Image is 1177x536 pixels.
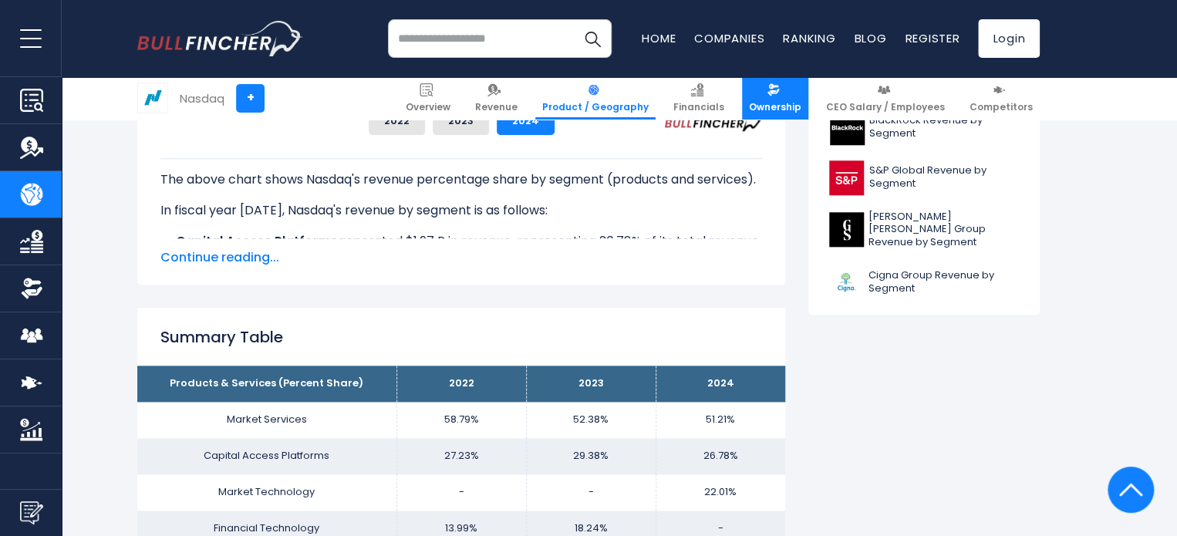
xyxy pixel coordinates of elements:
h2: Summary Table [160,325,762,349]
img: Ownership [20,277,43,300]
td: Market Technology [137,474,396,511]
td: 29.38% [526,438,656,474]
span: Competitors [970,101,1033,113]
button: Search [573,19,612,58]
a: + [236,84,265,113]
span: Overview [406,101,450,113]
a: Blog [854,30,886,46]
td: Market Services [137,402,396,438]
p: The above chart shows Nasdaq's revenue percentage share by segment (products and services). [160,170,762,189]
button: 2024 [497,107,555,135]
a: S&P Global Revenue by Segment [820,157,1028,199]
img: GS logo [829,212,864,247]
a: Register [905,30,959,46]
td: 27.23% [396,438,526,474]
a: Ownership [742,77,808,120]
div: The for Nasdaq is the Market Services, which represents 51.21% of its total revenue. The for Nasd... [160,158,762,380]
a: Cigna Group Revenue by Segment [820,261,1028,303]
img: SPGI logo [829,160,864,195]
td: 51.21% [656,402,785,438]
span: Cigna Group Revenue by Segment [868,269,1019,295]
a: Ranking [783,30,835,46]
a: Product / Geography [535,77,656,120]
td: 22.01% [656,474,785,511]
span: Ownership [749,101,801,113]
a: Overview [399,77,457,120]
li: generated $1.97 B in revenue, representing 26.78% of its total revenue. [160,232,762,251]
th: 2022 [396,366,526,402]
a: Financials [666,77,731,120]
th: 2023 [526,366,656,402]
img: NDAQ logo [138,83,167,113]
td: 26.78% [656,438,785,474]
button: 2023 [433,107,489,135]
span: [PERSON_NAME] [PERSON_NAME] Group Revenue by Segment [868,211,1019,250]
img: bullfincher logo [137,21,303,56]
td: Capital Access Platforms [137,438,396,474]
span: Continue reading... [160,248,762,267]
a: BlackRock Revenue by Segment [820,106,1028,149]
td: - [526,474,656,511]
a: Home [642,30,676,46]
a: Login [978,19,1040,58]
td: 58.79% [396,402,526,438]
img: BLK logo [829,110,865,145]
span: Financials [673,101,724,113]
span: Revenue [475,101,518,113]
p: In fiscal year [DATE], Nasdaq's revenue by segment is as follows: [160,201,762,220]
a: Companies [694,30,764,46]
span: BlackRock Revenue by Segment [869,114,1019,140]
td: 52.38% [526,402,656,438]
b: Capital Access Platforms [176,232,338,250]
a: CEO Salary / Employees [819,77,952,120]
td: - [396,474,526,511]
span: CEO Salary / Employees [826,101,945,113]
a: [PERSON_NAME] [PERSON_NAME] Group Revenue by Segment [820,207,1028,254]
th: 2024 [656,366,785,402]
img: CI logo [829,265,864,299]
a: Revenue [468,77,524,120]
a: Competitors [963,77,1040,120]
span: S&P Global Revenue by Segment [868,164,1019,190]
a: Go to homepage [137,21,303,56]
span: Product / Geography [542,101,649,113]
button: 2022 [369,107,425,135]
div: Nasdaq [180,89,224,107]
th: Products & Services (Percent Share) [137,366,396,402]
